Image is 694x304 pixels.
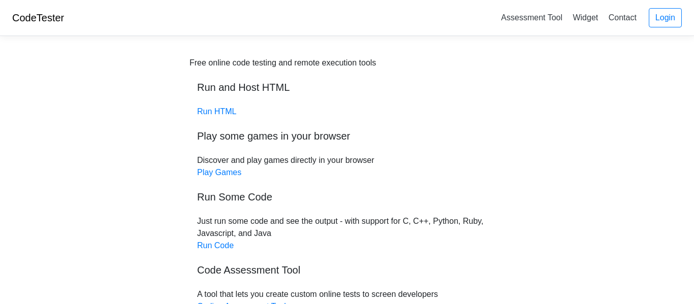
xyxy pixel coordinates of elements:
h5: Run Some Code [197,191,497,203]
a: Run Code [197,241,234,250]
a: Run HTML [197,107,236,116]
a: CodeTester [12,12,64,23]
h5: Run and Host HTML [197,81,497,93]
a: Contact [605,9,641,26]
a: Assessment Tool [497,9,566,26]
a: Play Games [197,168,241,177]
div: Free online code testing and remote execution tools [190,57,376,69]
h5: Code Assessment Tool [197,264,497,276]
h5: Play some games in your browser [197,130,497,142]
a: Login [649,8,682,27]
a: Widget [569,9,602,26]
